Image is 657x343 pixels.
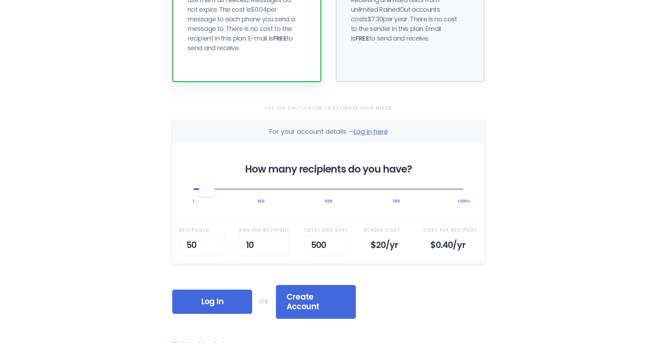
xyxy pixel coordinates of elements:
[304,235,349,257] div: 500
[194,165,463,174] div: How many recipients do you have?
[269,127,388,136] div: For your account details —
[179,226,225,235] div: Recipient s
[183,297,241,307] span: Log In
[355,34,369,43] b: FREE
[423,235,478,257] div: $0.40 /yr
[364,226,409,235] div: Sender Cost
[172,290,252,314] div: Log In
[354,127,388,136] span: Log in here
[423,226,478,235] div: Cost Per Recipient
[364,235,409,257] div: $20 /yr
[239,235,290,257] div: 10
[304,226,349,235] div: Total SMS Sent
[259,297,269,306] div: OR
[172,104,485,113] div: Use the Calculator to Estimate Your Needs
[276,285,356,319] div: Create Account
[287,292,345,312] span: Create Account
[273,34,287,43] b: FREE
[179,235,225,257] div: 50
[239,226,290,235] div: SMS per Recipient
